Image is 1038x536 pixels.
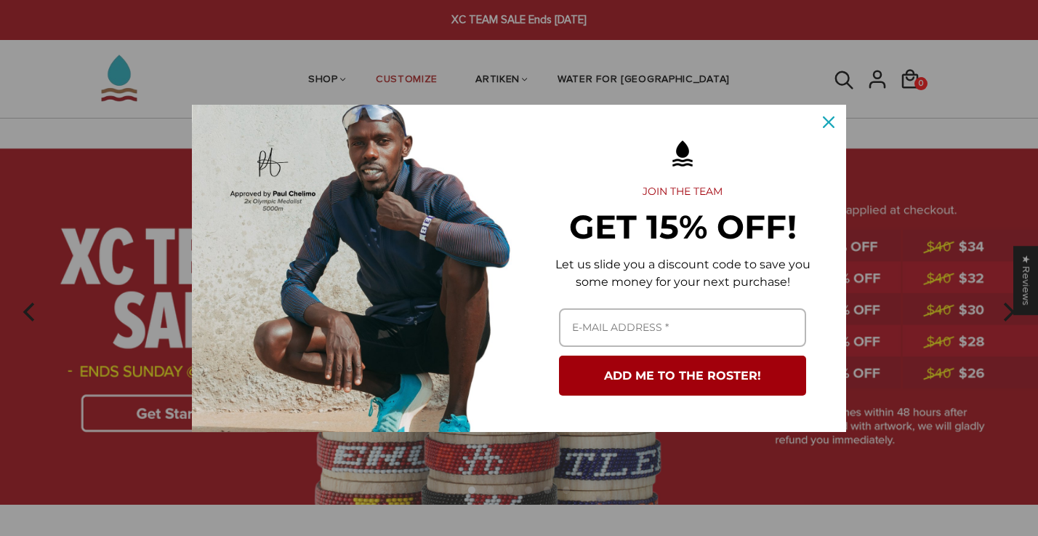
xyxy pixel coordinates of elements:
[542,185,823,199] h2: JOIN THE TEAM
[559,356,806,396] button: ADD ME TO THE ROSTER!
[569,207,797,247] strong: GET 15% OFF!
[542,256,823,291] p: Let us slide you a discount code to save you some money for your next purchase!
[823,116,834,128] svg: close icon
[811,105,846,140] button: Close
[559,308,806,347] input: Email field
